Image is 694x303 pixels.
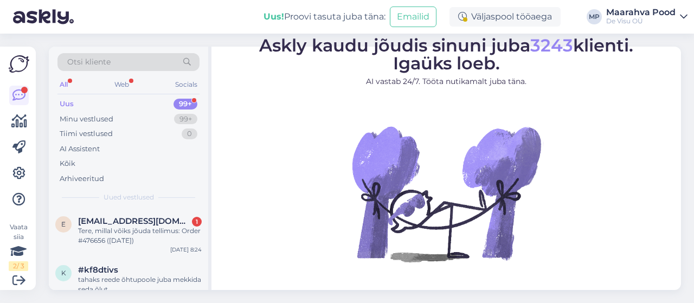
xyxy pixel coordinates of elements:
[60,99,74,109] div: Uus
[606,17,676,25] div: De Visu OÜ
[182,128,197,139] div: 0
[112,78,131,92] div: Web
[606,8,687,25] a: Maarahva PoodDe Visu OÜ
[61,220,66,228] span: e
[173,99,197,109] div: 99+
[104,192,154,202] span: Uued vestlused
[173,78,200,92] div: Socials
[264,11,284,22] b: Uus!
[57,78,70,92] div: All
[9,261,28,271] div: 2 / 3
[264,10,385,23] div: Proovi tasuta juba täna:
[60,173,104,184] div: Arhiveeritud
[78,275,202,294] div: tahaks reede õhtupoole juba mekkida seda õlut
[587,9,602,24] div: MP
[530,35,573,56] span: 3243
[60,158,75,169] div: Kõik
[78,226,202,246] div: Tere, millal võiks jõuda tellimus: Order #476656 ([DATE])
[349,96,544,291] img: No Chat active
[60,144,100,154] div: AI Assistent
[61,269,66,277] span: k
[9,222,28,271] div: Vaata siia
[9,55,29,73] img: Askly Logo
[78,265,118,275] span: #kf8dtivs
[449,7,561,27] div: Väljaspool tööaega
[60,128,113,139] div: Tiimi vestlused
[67,56,111,68] span: Otsi kliente
[259,35,633,74] span: Askly kaudu jõudis sinuni juba klienti. Igaüks loeb.
[192,217,202,227] div: 1
[606,8,676,17] div: Maarahva Pood
[170,246,202,254] div: [DATE] 8:24
[174,114,197,125] div: 99+
[60,114,113,125] div: Minu vestlused
[259,76,633,87] p: AI vastab 24/7. Tööta nutikamalt juba täna.
[78,216,191,226] span: enely85@gmail.com
[390,7,436,27] button: Emailid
